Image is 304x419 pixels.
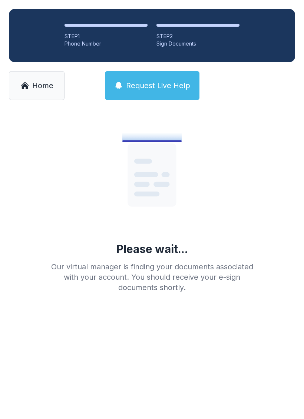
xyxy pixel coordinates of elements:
div: STEP 2 [156,33,239,40]
div: Our virtual manager is finding your documents associated with your account. You should receive yo... [45,262,259,293]
div: STEP 1 [65,33,148,40]
span: Request Live Help [126,80,190,91]
span: Home [32,80,53,91]
div: Please wait... [116,242,188,256]
div: Phone Number [65,40,148,47]
div: Sign Documents [156,40,239,47]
